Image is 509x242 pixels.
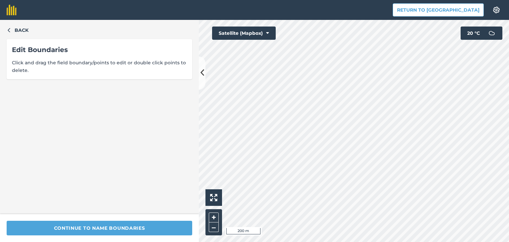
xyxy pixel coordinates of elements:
[209,222,219,232] button: –
[7,27,28,34] button: Back
[12,59,187,74] span: Click and drag the field boundary/points to edit or double click points to delete.
[393,3,484,17] button: Return to [GEOGRAPHIC_DATA]
[467,27,480,40] span: 20 ° C
[15,27,28,34] span: Back
[492,7,500,13] img: A cog icon
[461,27,502,40] button: 20 °C
[7,221,192,235] button: Continue to name boundaries
[212,27,276,40] button: Satellite (Mapbox)
[209,212,219,222] button: +
[210,194,217,201] img: Four arrows, one pointing top left, one top right, one bottom right and the last bottom left
[485,27,498,40] img: svg+xml;base64,PD94bWwgdmVyc2lvbj0iMS4wIiBlbmNvZGluZz0idXRmLTgiPz4KPCEtLSBHZW5lcmF0b3I6IEFkb2JlIE...
[12,44,187,55] div: Edit Boundaries
[7,5,17,15] img: fieldmargin Logo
